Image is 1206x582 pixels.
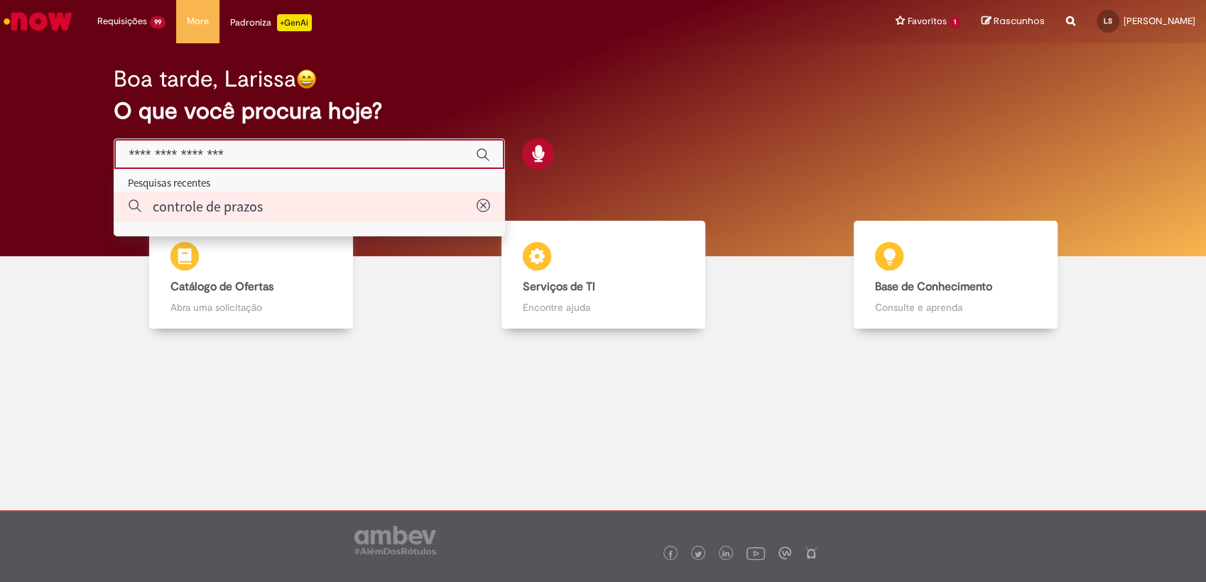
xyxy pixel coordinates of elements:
[97,14,147,28] span: Requisições
[667,551,674,558] img: logo_footer_facebook.png
[427,221,779,329] a: Serviços de TI Encontre ajuda
[875,280,992,294] b: Base de Conhecimento
[908,14,947,28] span: Favoritos
[277,14,312,31] p: +GenAi
[187,14,209,28] span: More
[722,550,729,559] img: logo_footer_linkedin.png
[523,300,684,314] p: Encontre ajuda
[114,99,1092,123] h2: O que você procura hoje?
[170,300,332,314] p: Abra uma solicitação
[779,221,1131,329] a: Base de Conhecimento Consulte e aprenda
[354,526,436,554] img: logo_footer_ambev_rotulo_gray.png
[950,16,960,28] span: 1
[1104,16,1112,26] span: LS
[746,544,765,562] img: logo_footer_youtube.png
[982,15,1045,28] a: Rascunhos
[75,221,427,329] a: Catálogo de Ofertas Abra uma solicitação
[778,547,791,559] img: logo_footer_workplace.png
[150,16,165,28] span: 99
[523,280,595,294] b: Serviços de TI
[875,300,1036,314] p: Consulte e aprenda
[805,547,817,559] img: logo_footer_naosei.png
[230,14,312,31] div: Padroniza
[170,280,273,294] b: Catálogo de Ofertas
[296,69,317,89] img: happy-face.png
[1124,15,1195,27] span: [PERSON_NAME]
[994,14,1045,28] span: Rascunhos
[695,551,702,558] img: logo_footer_twitter.png
[1,7,75,35] img: ServiceNow
[114,67,296,92] h2: Boa tarde, Larissa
